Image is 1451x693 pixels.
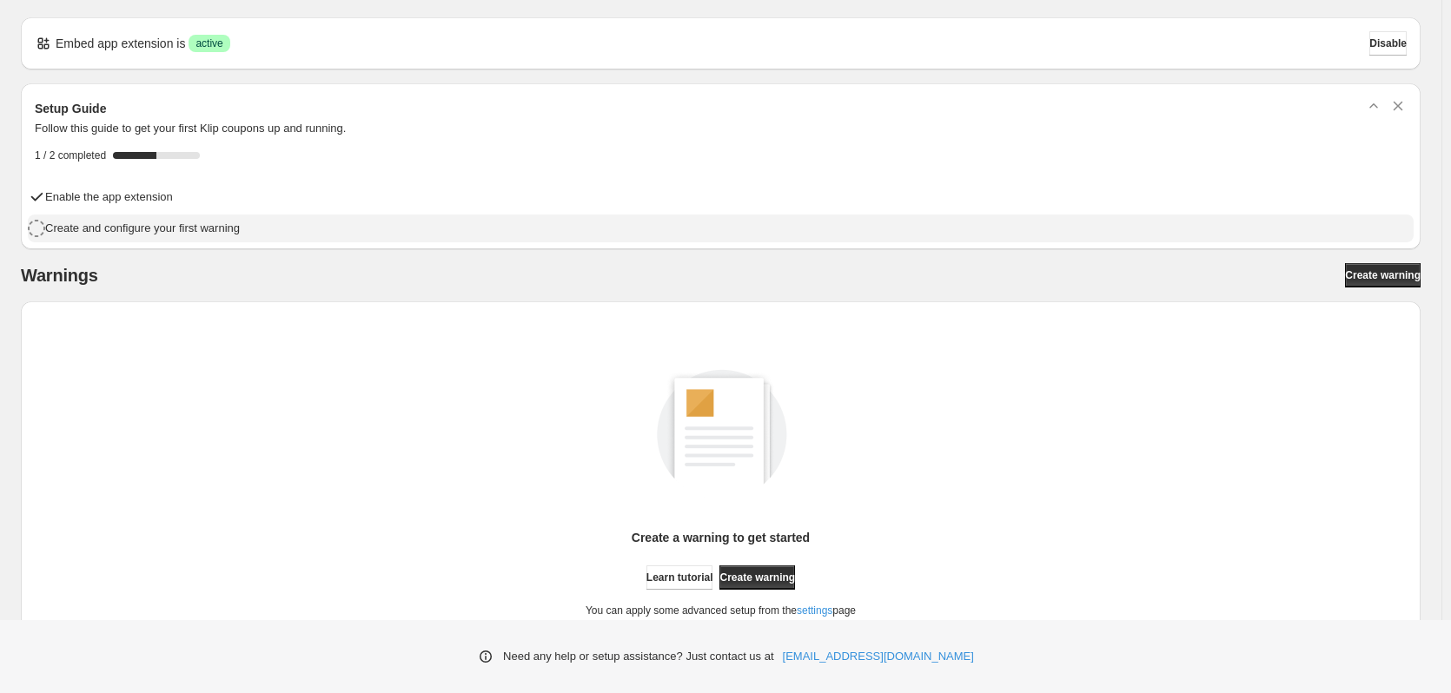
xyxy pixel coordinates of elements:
[1369,36,1407,50] span: Disable
[45,220,240,237] h4: Create and configure your first warning
[719,565,795,590] a: Create warning
[45,188,173,206] h4: Enable the app extension
[21,265,98,286] h2: Warnings
[1369,31,1407,56] button: Disable
[35,148,106,162] span: 1 / 2 completed
[797,604,832,617] a: settings
[719,571,795,584] span: Create warning
[1345,268,1421,282] span: Create warning
[35,100,106,117] h3: Setup Guide
[632,529,810,546] p: Create a warning to get started
[195,36,222,50] span: active
[56,35,185,52] p: Embed app extension is
[586,604,856,617] p: You can apply some advanced setup from the page
[1345,263,1421,287] a: Create warning
[35,120,1407,137] p: Follow this guide to get your first Klip coupons up and running.
[646,571,713,584] span: Learn tutorial
[783,648,974,665] a: [EMAIL_ADDRESS][DOMAIN_NAME]
[646,565,713,590] a: Learn tutorial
